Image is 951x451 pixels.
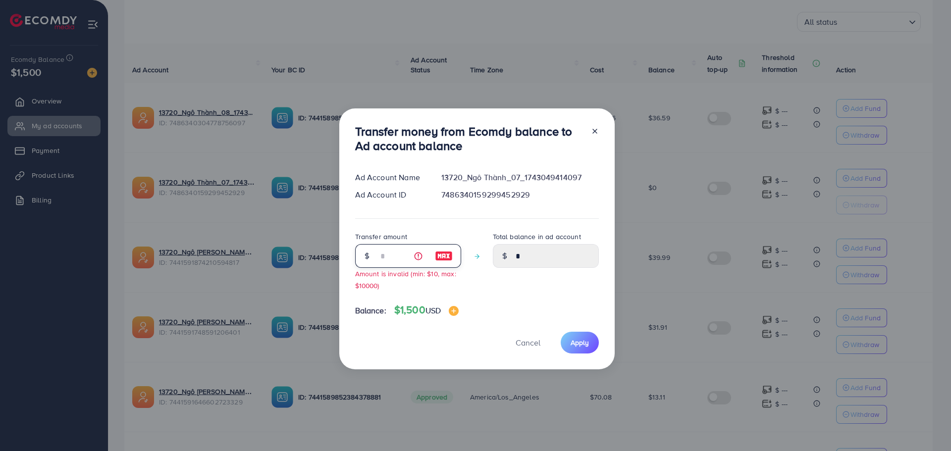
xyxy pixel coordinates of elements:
[347,189,434,200] div: Ad Account ID
[435,250,453,262] img: image
[493,232,581,242] label: Total balance in ad account
[433,172,606,183] div: 13720_Ngô Thành_07_1743049414097
[571,338,589,348] span: Apply
[909,406,944,444] iframe: Chat
[425,305,441,316] span: USD
[561,332,599,353] button: Apply
[355,305,386,316] span: Balance:
[516,337,540,348] span: Cancel
[394,304,459,316] h4: $1,500
[433,189,606,200] div: 7486340159299452929
[347,172,434,183] div: Ad Account Name
[355,269,456,290] small: Amount is invalid (min: $10, max: $10000)
[449,306,459,316] img: image
[355,232,407,242] label: Transfer amount
[503,332,553,353] button: Cancel
[355,124,583,153] h3: Transfer money from Ecomdy balance to Ad account balance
